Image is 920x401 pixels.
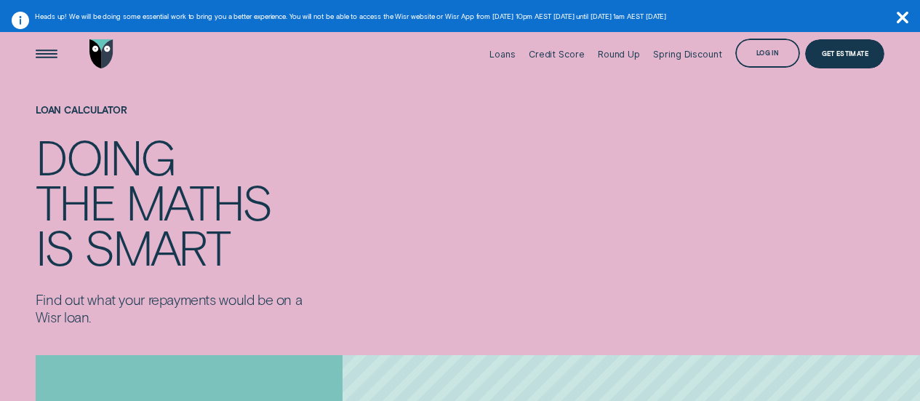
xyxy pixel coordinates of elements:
button: Log in [735,39,800,68]
div: Doing [36,134,175,179]
a: Get Estimate [805,39,884,68]
div: Round Up [598,49,640,60]
div: maths [126,179,271,224]
a: Round Up [598,22,640,87]
img: Wisr [89,39,113,68]
a: Go to home page [87,22,116,87]
a: Spring Discount [653,22,721,87]
div: Loans [489,49,515,60]
a: Credit Score [529,22,585,87]
button: Open Menu [32,39,61,68]
h4: Doing the maths is smart [36,134,316,269]
div: Spring Discount [653,49,721,60]
div: smart [84,224,229,269]
div: Credit Score [529,49,585,60]
p: Find out what your repayments would be on a Wisr loan. [36,291,316,326]
div: the [36,179,115,224]
div: is [36,224,73,269]
a: Loans [489,22,515,87]
h1: Loan Calculator [36,105,316,135]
